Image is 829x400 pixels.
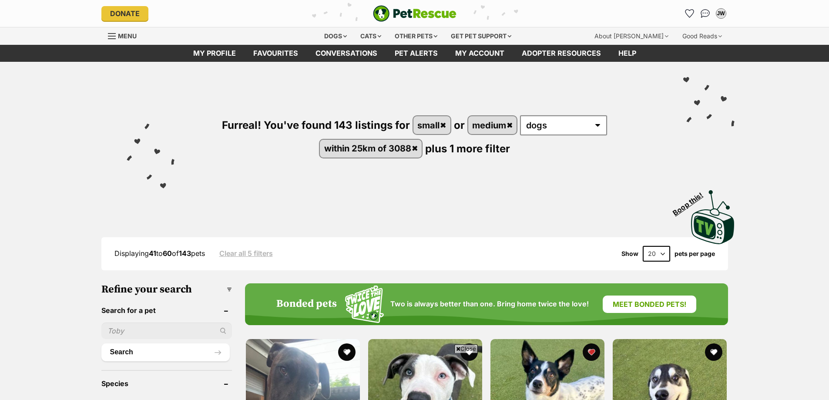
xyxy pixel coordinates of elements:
[717,9,725,18] div: JW
[318,27,353,45] div: Dogs
[460,343,478,361] button: favourite
[698,7,712,20] a: Conversations
[454,344,478,353] span: Close
[691,182,735,246] a: Boop this!
[276,298,337,310] h4: Bonded pets
[101,283,232,296] h3: Refine your search
[676,27,728,45] div: Good Reads
[101,306,232,314] header: Search for a pet
[108,27,143,43] a: Menu
[705,343,723,361] button: favourite
[691,190,735,244] img: PetRescue TV logo
[610,45,645,62] a: Help
[149,249,156,258] strong: 41
[163,249,172,258] strong: 60
[185,45,245,62] a: My profile
[256,356,573,396] iframe: Advertisement
[675,250,715,257] label: pets per page
[621,250,638,257] span: Show
[373,5,456,22] a: PetRescue
[354,27,387,45] div: Cats
[683,7,697,20] a: Favourites
[446,45,513,62] a: My account
[588,27,675,45] div: About [PERSON_NAME]
[603,296,696,313] a: Meet bonded pets!
[345,286,384,323] img: Squiggle
[425,142,510,155] span: plus 1 more filter
[101,343,230,361] button: Search
[245,45,307,62] a: Favourites
[714,7,728,20] button: My account
[386,45,446,62] a: Pet alerts
[114,249,205,258] span: Displaying to of pets
[101,6,148,21] a: Donate
[389,27,443,45] div: Other pets
[445,27,517,45] div: Get pet support
[101,380,232,387] header: Species
[583,343,600,361] button: favourite
[118,32,137,40] span: Menu
[373,5,456,22] img: logo-e224e6f780fb5917bec1dbf3a21bbac754714ae5b6737aabdf751b685950b380.svg
[413,116,450,134] a: small
[390,300,589,308] span: Two is always better than one. Bring home twice the love!
[338,343,356,361] button: favourite
[701,9,710,18] img: chat-41dd97257d64d25036548639549fe6c8038ab92f7586957e7f3b1b290dea8141.svg
[307,45,386,62] a: conversations
[179,249,191,258] strong: 143
[683,7,728,20] ul: Account quick links
[101,323,232,339] input: Toby
[671,185,711,217] span: Boop this!
[468,116,517,134] a: medium
[320,140,422,158] a: within 25km of 3088
[454,119,465,131] span: or
[219,249,273,257] a: Clear all 5 filters
[222,119,410,131] span: Furreal! You've found 143 listings for
[513,45,610,62] a: Adopter resources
